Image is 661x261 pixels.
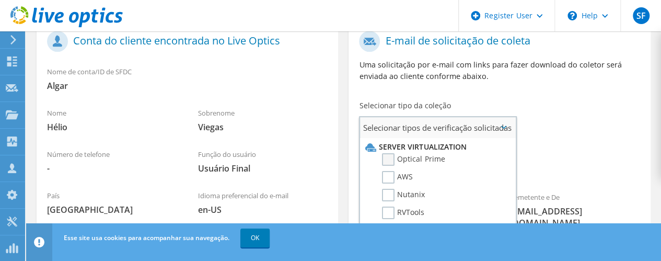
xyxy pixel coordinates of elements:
[382,207,424,219] label: RVTools
[37,143,188,179] div: Número de telefone
[37,61,338,97] div: Nome de conta/ID de SFDC
[382,153,445,166] label: Optical Prime
[359,31,634,52] h1: E-mail de solicitação de coleta
[198,121,328,133] span: Viegas
[510,206,640,229] span: [EMAIL_ADDRESS][DOMAIN_NAME]
[382,189,425,201] label: Nutanix
[359,59,640,82] p: Uma solicitação por e-mail com links para fazer download do coletor será enviada ao cliente confo...
[47,80,328,92] span: Algar
[37,102,188,138] div: Nome
[47,121,177,133] span: Hélio
[37,185,188,221] div: País
[198,204,328,215] span: en-US
[360,117,515,138] span: Selecionar tipos de verificação solicitadas
[47,31,322,52] h1: Conta do cliente encontrada no Live Optics
[359,100,450,111] label: Selecionar tipo da coleção
[188,143,339,179] div: Função do usuário
[198,163,328,174] span: Usuário Final
[382,171,413,184] label: AWS
[64,233,229,242] span: Esse site usa cookies para acompanhar sua navegação.
[47,163,177,174] span: -
[349,142,650,181] div: Coleções solicitadas
[188,185,339,221] div: Idioma preferencial do e-mail
[633,7,650,24] span: SF
[500,186,651,234] div: Remetente e De
[47,204,177,215] span: [GEOGRAPHIC_DATA]
[363,141,510,153] li: Server Virtualization
[349,186,500,234] div: Para
[567,11,577,20] svg: \n
[240,229,270,247] a: OK
[188,102,339,138] div: Sobrenome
